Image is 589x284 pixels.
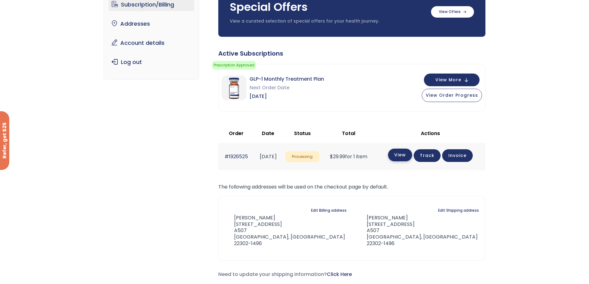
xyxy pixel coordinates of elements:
a: Log out [109,56,194,69]
span: GLP-1 Monthly Treatment Plan [250,75,324,83]
address: [PERSON_NAME] [STREET_ADDRESS] A507 [GEOGRAPHIC_DATA], [GEOGRAPHIC_DATA] 22302-1496 [357,215,479,247]
button: View Order Progress [422,89,482,102]
div: Active Subscriptions [218,49,485,58]
span: Actions [421,130,440,137]
span: Total [342,130,355,137]
a: Account details [109,36,194,49]
span: Order [229,130,244,137]
a: Track [414,149,441,162]
p: View a curated selection of special offers for your health journey. [230,18,425,24]
span: Date [262,130,274,137]
a: Invoice [442,149,473,162]
a: Edit Billing address [311,206,347,215]
span: $ [330,153,333,160]
span: 29.99 [330,153,345,160]
span: Prescription Approved [212,61,256,70]
span: Need to update your shipping information? [218,271,352,278]
td: for 1 item [322,143,375,170]
address: [PERSON_NAME] [STREET_ADDRESS] A507 [GEOGRAPHIC_DATA], [GEOGRAPHIC_DATA] 22302-1496 [225,215,347,247]
span: Next Order Date [250,83,324,92]
span: [DATE] [250,92,324,101]
img: GLP-1 Monthly Treatment Plan [222,75,246,100]
span: Status [294,130,311,137]
a: Edit Shipping address [438,206,479,215]
time: [DATE] [260,153,277,160]
p: The following addresses will be used on the checkout page by default. [218,183,485,191]
span: View Order Progress [426,92,478,98]
span: Processing [285,151,319,163]
a: Click Here [327,271,352,278]
button: View More [424,74,480,86]
span: View More [435,78,461,82]
a: View [388,149,412,161]
a: Addresses [109,17,194,30]
a: #1926525 [224,153,248,160]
